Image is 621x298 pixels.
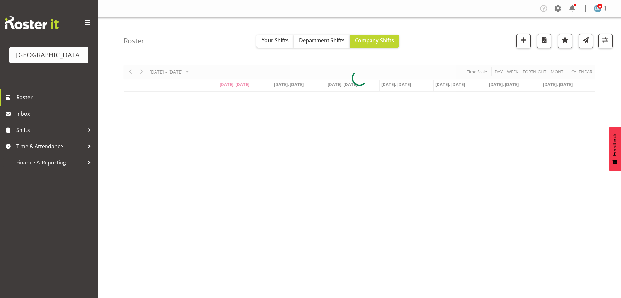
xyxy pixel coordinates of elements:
[579,34,593,48] button: Send a list of all shifts for the selected filtered period to all rostered employees.
[516,34,531,48] button: Add a new shift
[598,34,613,48] button: Filter Shifts
[594,5,601,12] img: lesley-mckenzie127.jpg
[16,92,94,102] span: Roster
[612,133,618,156] span: Feedback
[5,16,59,29] img: Rosterit website logo
[262,37,289,44] span: Your Shifts
[299,37,344,44] span: Department Shifts
[16,158,85,167] span: Finance & Reporting
[350,35,399,48] button: Company Shifts
[294,35,350,48] button: Department Shifts
[16,50,82,60] div: [GEOGRAPHIC_DATA]
[16,109,94,119] span: Inbox
[609,127,621,171] button: Feedback - Show survey
[16,141,85,151] span: Time & Attendance
[558,34,572,48] button: Highlight an important date within the roster.
[537,34,551,48] button: Download a PDF of the roster according to the set date range.
[16,125,85,135] span: Shifts
[124,37,144,45] h4: Roster
[355,37,394,44] span: Company Shifts
[256,35,294,48] button: Your Shifts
